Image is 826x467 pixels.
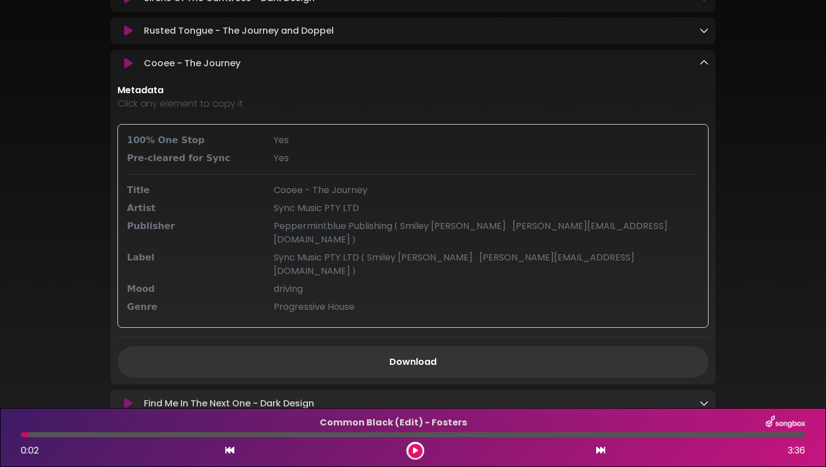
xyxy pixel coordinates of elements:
span: Sync Music PTY LTD [274,202,359,214]
p: Metadata [117,84,709,97]
span: 0:02 [21,444,39,457]
span: Yes [274,152,289,164]
span: Cooee - The Journey [274,184,367,196]
div: Title [120,184,267,197]
span: 3:36 [788,444,805,457]
div: Pre-cleared for Sync [120,152,267,165]
span: Peppermintblue Publishing [274,219,392,232]
p: Common Black (Edit) - Fosters [21,416,766,429]
span: driving [274,282,303,295]
div: 100% One Stop [120,134,267,147]
span: Yes [274,134,289,146]
div: Genre [120,300,267,314]
div: Publisher [120,219,267,246]
div: ( ) [267,251,706,278]
img: songbox-logo-white.png [766,415,805,430]
div: ( ) [267,219,706,246]
span: Progressive House [274,300,355,313]
div: Label [120,251,267,278]
span: Smiley [PERSON_NAME] [PERSON_NAME][EMAIL_ADDRESS][DOMAIN_NAME] [274,251,634,277]
p: Cooee - The Journey [144,57,700,70]
p: Click any element to copy it [117,97,709,111]
span: Sync Music PTY LTD [274,251,359,264]
div: Artist [120,202,267,215]
p: Rusted Tongue - The Journey and Doppel [144,24,700,38]
div: Mood [120,282,267,296]
a: Download [117,346,709,378]
p: Find Me In The Next One - Dark Design [144,397,700,410]
span: Smiley [PERSON_NAME] [PERSON_NAME][EMAIL_ADDRESS][DOMAIN_NAME] [274,219,668,246]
